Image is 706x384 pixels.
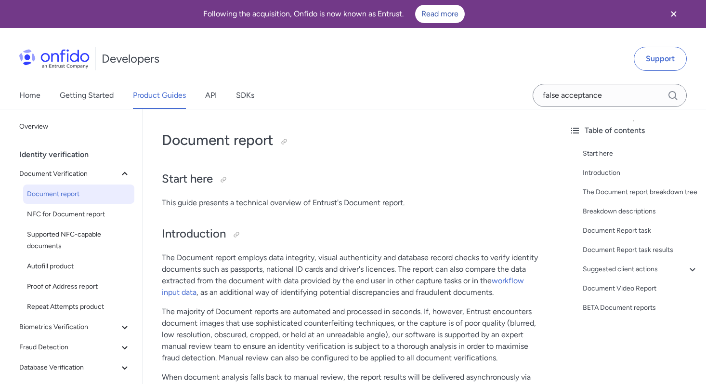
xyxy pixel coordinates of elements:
h1: Document report [162,131,542,150]
a: Support [634,47,687,71]
a: Proof of Address report [23,277,134,296]
span: Fraud Detection [19,342,119,353]
button: Close banner [656,2,692,26]
h1: Developers [102,51,159,66]
p: The majority of Document reports are automated and processed in seconds. If, however, Entrust enc... [162,306,542,364]
a: SDKs [236,82,254,109]
a: Getting Started [60,82,114,109]
input: Onfido search input field [533,84,687,107]
span: Autofill product [27,261,131,272]
a: workflow input data [162,276,524,297]
div: Following the acquisition, Onfido is now known as Entrust. [12,5,656,23]
a: Breakdown descriptions [583,206,698,217]
a: Introduction [583,167,698,179]
span: Document report [27,188,131,200]
a: Document Report task results [583,244,698,256]
a: Repeat Attempts product [23,297,134,317]
span: Proof of Address report [27,281,131,292]
button: Biometrics Verification [15,318,134,337]
span: Document Verification [19,168,119,180]
button: Database Verification [15,358,134,377]
a: Suggested client actions [583,264,698,275]
a: Home [19,82,40,109]
a: NFC for Document report [23,205,134,224]
h2: Introduction [162,226,542,242]
a: Read more [415,5,465,23]
a: Start here [583,148,698,159]
a: BETA Document reports [583,302,698,314]
h2: Start here [162,171,542,187]
img: Onfido Logo [19,49,90,68]
a: Document report [23,185,134,204]
a: The Document report breakdown tree [583,186,698,198]
span: Overview [19,121,131,132]
span: Biometrics Verification [19,321,119,333]
span: NFC for Document report [27,209,131,220]
a: Document Report task [583,225,698,237]
a: API [205,82,217,109]
span: Supported NFC-capable documents [27,229,131,252]
svg: Close banner [668,8,680,20]
span: Repeat Attempts product [27,301,131,313]
span: Database Verification [19,362,119,373]
button: Document Verification [15,164,134,184]
a: Document Video Report [583,283,698,294]
a: Overview [15,117,134,136]
p: The Document report employs data integrity, visual authenticity and database record checks to ver... [162,252,542,298]
div: Identity verification [19,145,138,164]
p: This guide presents a technical overview of Entrust's Document report. [162,197,542,209]
a: Supported NFC-capable documents [23,225,134,256]
a: Product Guides [133,82,186,109]
button: Fraud Detection [15,338,134,357]
a: Autofill product [23,257,134,276]
div: Table of contents [569,125,698,136]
